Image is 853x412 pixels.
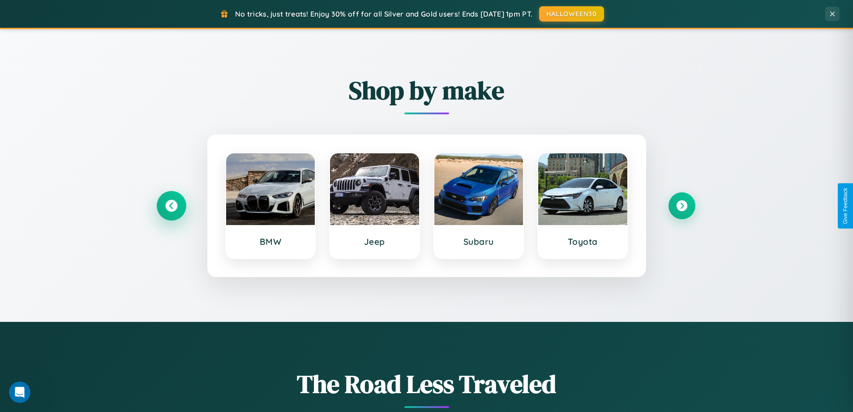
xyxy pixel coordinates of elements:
[443,236,514,247] h3: Subaru
[158,73,695,108] h2: Shop by make
[539,6,604,22] button: HALLOWEEN30
[235,9,532,18] span: No tricks, just treats! Enjoy 30% off for all Silver and Gold users! Ends [DATE] 1pm PT.
[158,367,695,401] h1: The Road Less Traveled
[842,188,849,224] div: Give Feedback
[547,236,618,247] h3: Toyota
[235,236,306,247] h3: BMW
[339,236,410,247] h3: Jeep
[9,382,30,403] iframe: Intercom live chat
